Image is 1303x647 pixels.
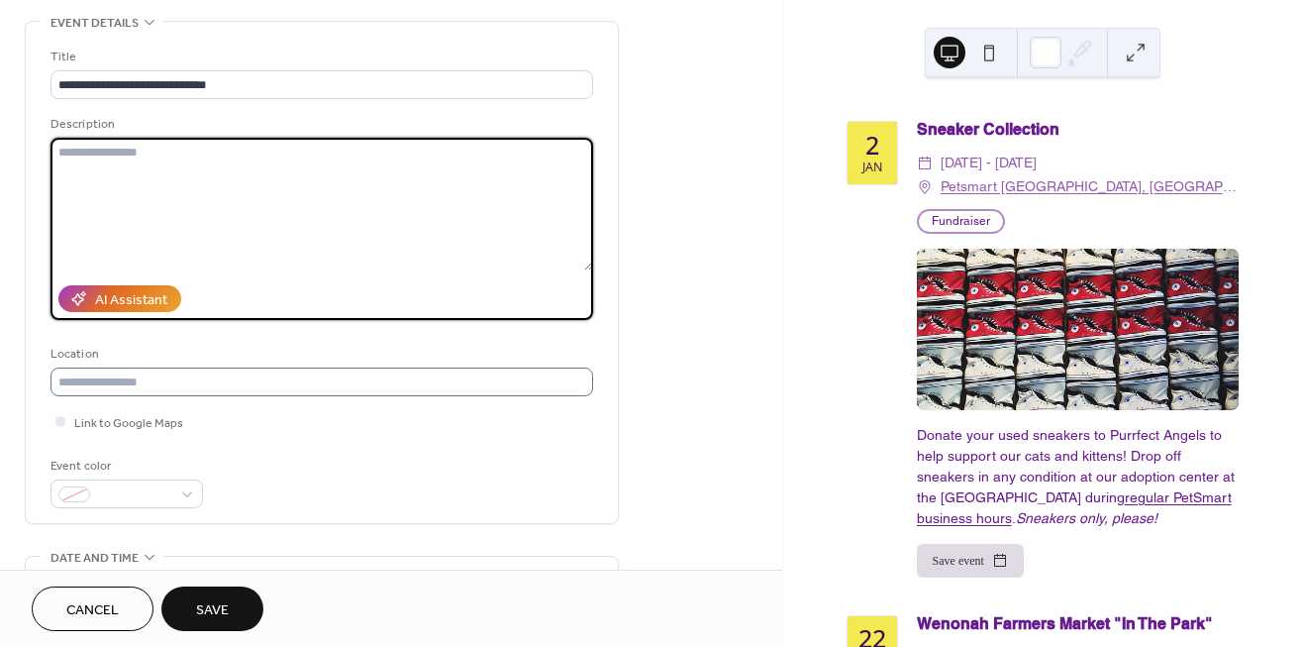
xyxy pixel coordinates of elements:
div: Title [50,47,589,67]
button: Save [161,587,263,631]
div: ​ [917,175,933,199]
i: Sneakers only, please! [1016,510,1157,526]
span: Link to Google Maps [74,413,183,434]
span: Cancel [66,600,119,621]
div: AI Assistant [95,290,167,311]
div: Description [50,114,589,135]
div: 2 [865,133,879,158]
button: Save event [917,544,1024,578]
span: Date and time [50,548,139,569]
div: Sneaker Collection [917,118,1239,142]
div: ​ [917,152,933,175]
div: Jan [862,162,882,174]
a: Wenonah Farmers Market "In The Park" [917,614,1213,633]
a: Petsmart [GEOGRAPHIC_DATA], [GEOGRAPHIC_DATA] [941,175,1239,199]
div: Event color [50,456,199,477]
span: Save [196,600,229,621]
span: Event details [50,13,139,34]
div: Location [50,344,589,365]
a: regular PetSmart business hours [917,489,1232,526]
button: AI Assistant [58,285,181,312]
button: Cancel [32,587,153,631]
div: Donate your used sneakers to Purrfect Angels to help support our cats and kittens! Drop off sneak... [917,425,1239,529]
span: [DATE] - [DATE] [941,152,1037,175]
